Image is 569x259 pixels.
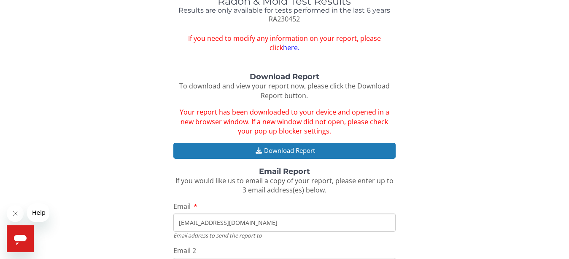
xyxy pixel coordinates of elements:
[27,203,49,222] iframe: Message from company
[250,72,319,81] strong: Download Report
[173,232,396,239] div: Email address to send the report to
[179,81,390,100] span: To download and view your report now, please click the Download Report button.
[173,246,196,255] span: Email 2
[173,7,396,14] h4: Results are only available for tests performed in the last 6 years
[180,107,389,136] span: Your report has been downloaded to your device and opened in a new browser window. If a new windo...
[7,205,24,222] iframe: Close message
[175,176,394,195] span: If you would like us to email a copy of your report, please enter up to 3 email address(es) below.
[173,34,396,53] span: If you need to modify any information on your report, please click
[269,14,300,24] span: RA230452
[7,225,34,252] iframe: Button to launch messaging window
[283,43,299,52] a: here.
[259,167,310,176] strong: Email Report
[173,143,396,158] button: Download Report
[173,202,191,211] span: Email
